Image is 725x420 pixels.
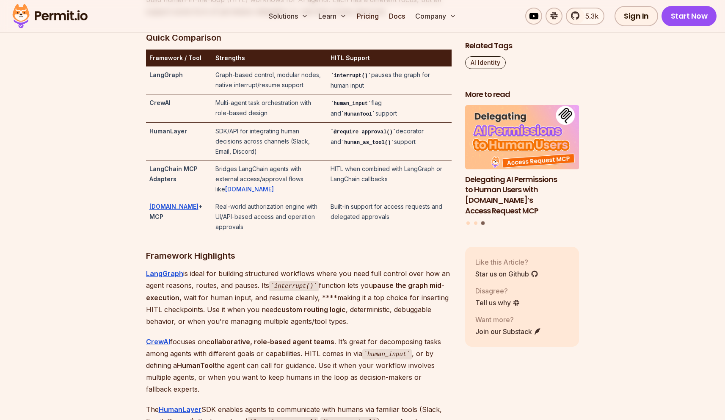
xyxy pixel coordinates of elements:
[212,66,327,94] td: Graph-based control, modular nodes, native interrupt/resume support
[475,314,541,324] p: Want more?
[177,361,215,370] strong: HumanTool
[206,337,334,346] strong: collaborative, role-based agent teams
[146,31,452,44] h3: Quick Comparison
[265,8,312,25] button: Solutions
[465,105,579,169] img: Delegating AI Permissions to Human Users with Permit.io’s Access Request MCP
[212,94,327,123] td: Multi-agent task orchestration with role-based design
[331,129,396,135] code: @require_approval()
[225,185,274,193] a: [DOMAIN_NAME]
[327,160,452,198] td: HITL when combined with LangGraph or LangChain callbacks
[146,336,452,395] p: focuses on . It’s great for decomposing tasks among agents with different goals or capabilities. ...
[475,285,520,296] p: Disagree?
[662,6,717,26] a: Start Now
[465,105,579,216] li: 3 of 3
[475,257,538,267] p: Like this Article?
[465,174,579,216] h3: Delegating AI Permissions to Human Users with [DOMAIN_NAME]’s Access Request MCP
[212,50,327,66] th: Strengths
[331,73,371,79] code: interrupt()
[212,123,327,160] td: SDK/API for integrating human decisions across channels (Slack, Email, Discord)
[475,297,520,307] a: Tell us why
[149,71,183,78] strong: LangGraph
[149,127,187,135] strong: HumanLayer
[159,405,201,414] a: HumanLayer
[465,105,579,227] div: Posts
[327,66,452,94] td: pauses the graph for human input
[146,281,444,302] strong: pause the graph mid-execution
[331,101,371,107] code: human_input
[341,140,394,146] code: human_as_tool()
[615,6,658,26] a: Sign In
[353,8,382,25] a: Pricing
[386,8,408,25] a: Docs
[149,203,198,210] a: [DOMAIN_NAME]
[465,89,579,100] h2: More to read
[146,50,212,66] th: Framework / Tool
[327,198,452,236] td: Built-in support for access requests and delegated approvals
[146,249,452,262] h3: Framework Highlights
[212,198,327,236] td: Real-world authorization engine with UI/API-based access and operation approvals
[146,337,170,346] a: CrewAI
[327,123,452,160] td: decorator and support
[149,99,171,106] strong: CrewAI
[8,2,91,30] img: Permit logo
[269,281,319,291] code: interrupt()
[475,268,538,279] a: Star us on Github
[212,160,327,198] td: Bridges LangChain agents with external access/approval flows like
[277,305,346,314] strong: custom routing logic
[481,221,485,225] button: Go to slide 3
[465,56,506,69] a: AI Identity
[566,8,604,25] a: 5.3k
[146,268,452,327] p: is ideal for building structured workflows where you need full control over how an agent reasons,...
[474,221,477,225] button: Go to slide 2
[465,41,579,51] h2: Related Tags
[327,50,452,66] th: HITL Support
[146,269,183,278] a: LangGraph
[475,326,541,336] a: Join our Substack
[362,349,412,359] code: human_input
[412,8,460,25] button: Company
[580,11,598,21] span: 5.3k
[341,111,375,117] code: HumanTool
[466,221,470,225] button: Go to slide 1
[327,94,452,123] td: flag and support
[315,8,350,25] button: Learn
[149,165,198,182] strong: LangChain MCP Adapters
